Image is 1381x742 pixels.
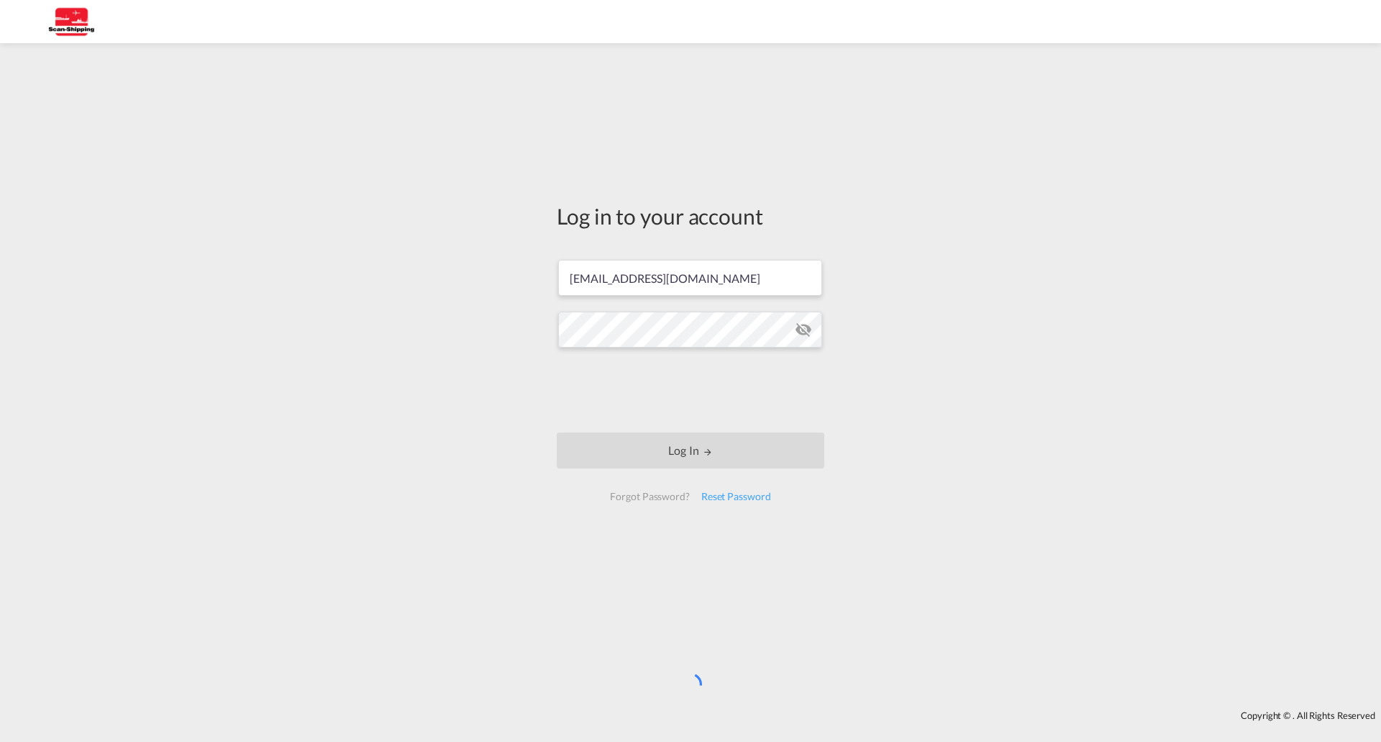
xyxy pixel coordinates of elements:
button: LOGIN [557,433,824,469]
iframe: reCAPTCHA [581,362,800,418]
div: Log in to your account [557,201,824,231]
img: 123b615026f311ee80dabbd30bc9e10f.jpg [22,6,119,38]
md-icon: icon-eye-off [795,321,812,338]
div: Forgot Password? [604,484,695,510]
input: Enter email/phone number [558,260,822,296]
div: Reset Password [696,484,777,510]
